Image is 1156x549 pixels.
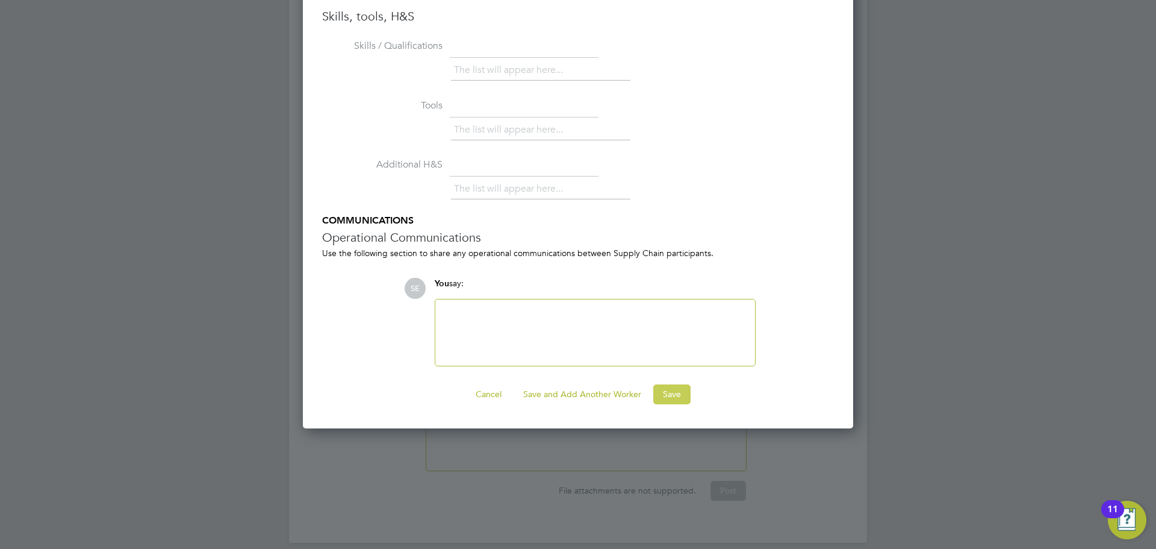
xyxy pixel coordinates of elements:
[322,99,443,112] label: Tools
[435,278,449,289] span: You
[322,248,834,259] div: Use the following section to share any operational communications between Supply Chain participants.
[454,181,568,197] li: The list will appear here...
[466,384,511,404] button: Cancel
[322,8,834,24] h3: Skills, tools, H&S
[1107,509,1118,525] div: 11
[653,384,691,404] button: Save
[322,215,834,227] h5: COMMUNICATIONS
[405,278,426,299] span: SE
[435,278,756,299] div: say:
[322,158,443,171] label: Additional H&S
[1108,501,1146,539] button: Open Resource Center, 11 new notifications
[514,384,651,404] button: Save and Add Another Worker
[322,230,834,245] h3: Operational Communications
[454,62,568,78] li: The list will appear here...
[322,40,443,52] label: Skills / Qualifications
[454,122,568,138] li: The list will appear here...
